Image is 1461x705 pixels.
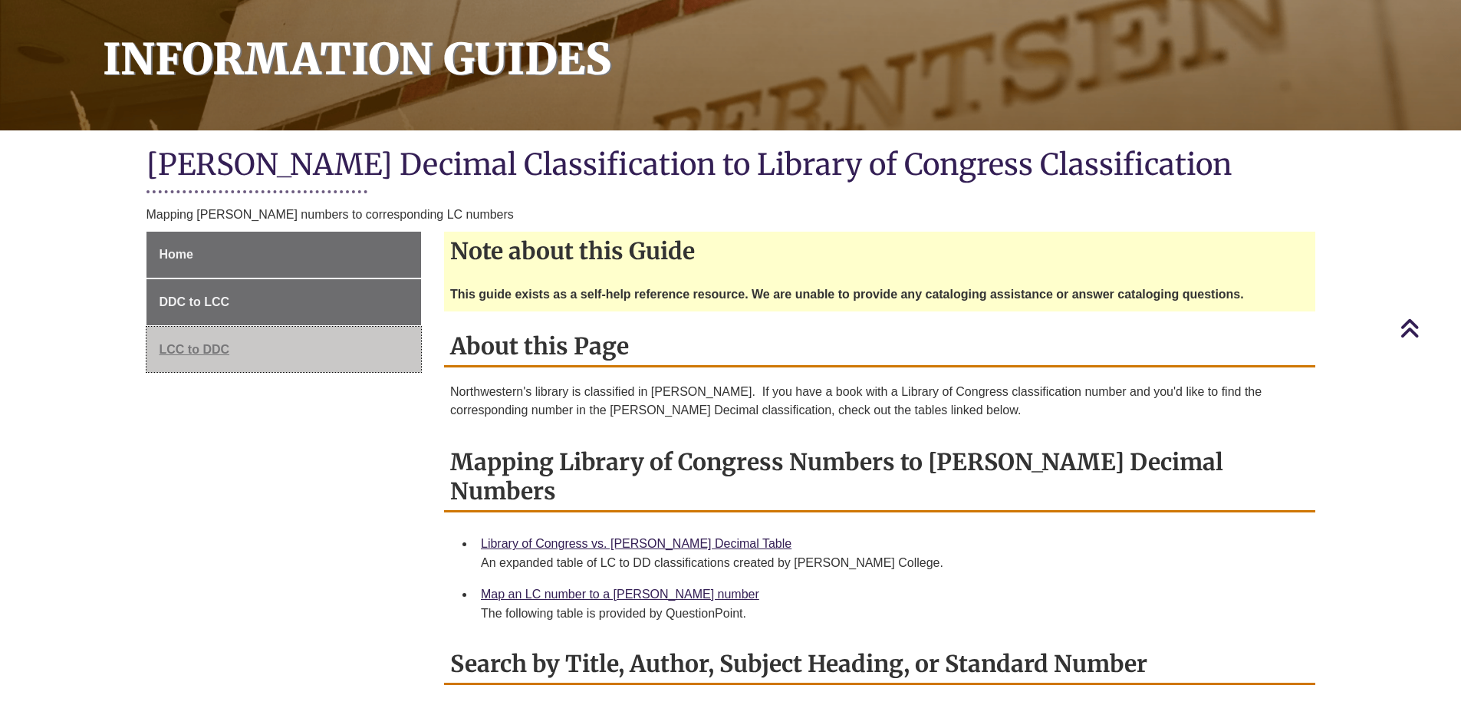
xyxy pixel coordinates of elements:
a: Back to Top [1400,318,1457,338]
div: An expanded table of LC to DD classifications created by [PERSON_NAME] College. [481,554,1303,572]
h2: Mapping Library of Congress Numbers to [PERSON_NAME] Decimal Numbers [444,443,1315,512]
h2: About this Page [444,327,1315,367]
p: Northwestern's library is classified in [PERSON_NAME]. If you have a book with a Library of Congr... [450,383,1309,420]
span: Mapping [PERSON_NAME] numbers to corresponding LC numbers [146,208,514,221]
strong: This guide exists as a self-help reference resource. We are unable to provide any cataloging assi... [450,288,1244,301]
h2: Search by Title, Author, Subject Heading, or Standard Number [444,644,1315,685]
a: LCC to DDC [146,327,422,373]
span: LCC to DDC [160,343,230,356]
a: Map an LC number to a [PERSON_NAME] number [481,588,759,601]
span: Home [160,248,193,261]
a: DDC to LCC [146,279,422,325]
a: Library of Congress vs. [PERSON_NAME] Decimal Table [481,537,791,550]
h1: [PERSON_NAME] Decimal Classification to Library of Congress Classification [146,146,1315,186]
div: Guide Page Menu [146,232,422,372]
span: DDC to LCC [160,295,230,308]
div: The following table is provided by QuestionPoint. [481,605,1303,623]
h2: Note about this Guide [444,232,1315,270]
a: Home [146,232,422,278]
